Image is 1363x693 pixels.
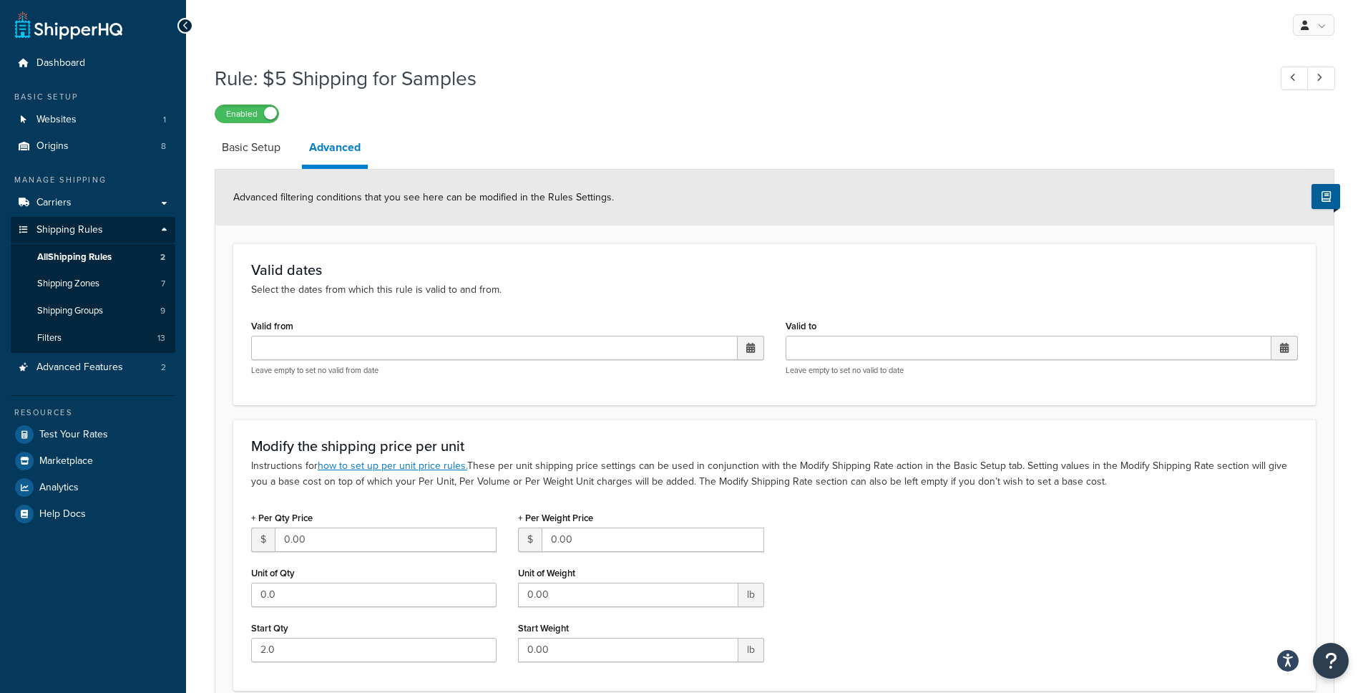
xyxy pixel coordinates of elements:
[786,365,1299,376] p: Leave empty to set no valid to date
[251,365,764,376] p: Leave empty to set no valid from date
[215,64,1254,92] h1: Rule: $5 Shipping for Samples
[36,57,85,69] span: Dashboard
[37,332,62,344] span: Filters
[251,438,1298,454] h3: Modify the shipping price per unit
[161,140,166,152] span: 8
[11,107,175,133] li: Websites
[251,513,313,523] label: + Per Qty Price
[161,362,166,374] span: 2
[251,623,288,634] label: Start Qty
[11,190,175,216] a: Carriers
[161,278,165,290] span: 7
[518,513,593,523] label: + Per Weight Price
[11,501,175,527] a: Help Docs
[251,528,275,552] span: $
[11,298,175,324] a: Shipping Groups9
[518,568,575,578] label: Unit of Weight
[11,354,175,381] li: Advanced Features
[215,130,288,165] a: Basic Setup
[39,508,86,520] span: Help Docs
[251,321,293,331] label: Valid from
[738,638,764,662] span: lb
[518,528,542,552] span: $
[11,448,175,474] a: Marketplace
[36,224,103,236] span: Shipping Rules
[157,332,165,344] span: 13
[11,133,175,160] a: Origins8
[11,422,175,447] a: Test Your Rates
[163,114,166,126] span: 1
[37,278,99,290] span: Shipping Zones
[251,282,1298,298] p: Select the dates from which this rule is valid to and from.
[11,271,175,297] a: Shipping Zones7
[11,174,175,186] div: Manage Shipping
[11,107,175,133] a: Websites1
[518,623,569,634] label: Start Weight
[11,407,175,419] div: Resources
[36,197,72,209] span: Carriers
[11,475,175,500] a: Analytics
[36,362,123,374] span: Advanced Features
[1311,184,1340,209] button: Show Help Docs
[251,262,1298,278] h3: Valid dates
[251,458,1298,490] p: Instructions for These per unit shipping price settings can be used in conjunction with the Modif...
[251,568,295,578] label: Unit of Qty
[11,50,175,77] a: Dashboard
[36,114,77,126] span: Websites
[11,298,175,324] li: Shipping Groups
[11,217,175,243] a: Shipping Rules
[1313,643,1349,679] button: Open Resource Center
[11,244,175,271] a: AllShipping Rules2
[37,251,112,263] span: All Shipping Rules
[39,429,108,441] span: Test Your Rates
[160,251,165,263] span: 2
[233,190,614,205] span: Advanced filtering conditions that you see here can be modified in the Rules Settings.
[1307,67,1335,90] a: Next Record
[160,305,165,317] span: 9
[11,133,175,160] li: Origins
[39,482,79,494] span: Analytics
[215,105,278,122] label: Enabled
[1281,67,1309,90] a: Previous Record
[11,91,175,103] div: Basic Setup
[738,583,764,607] span: lb
[11,271,175,297] li: Shipping Zones
[37,305,103,317] span: Shipping Groups
[11,354,175,381] a: Advanced Features2
[11,217,175,353] li: Shipping Rules
[302,130,368,169] a: Advanced
[11,325,175,352] a: Filters13
[39,455,93,467] span: Marketplace
[11,325,175,352] li: Filters
[36,140,69,152] span: Origins
[786,321,816,331] label: Valid to
[318,458,467,473] a: how to set up per unit price rules.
